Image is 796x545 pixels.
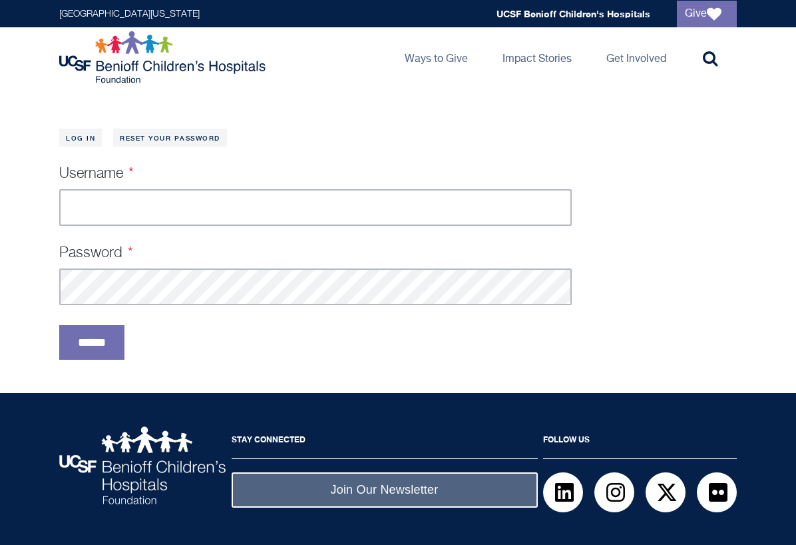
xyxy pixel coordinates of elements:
label: Username [59,167,134,181]
a: UCSF Benioff Children's Hospitals [497,8,650,19]
a: [GEOGRAPHIC_DATA][US_STATE] [59,9,200,19]
a: Reset your password [113,129,227,147]
a: Log in [59,129,102,147]
img: Logo for UCSF Benioff Children's Hospitals Foundation [59,31,269,84]
a: Ways to Give [394,27,479,87]
a: Get Involved [596,27,677,87]
a: Impact Stories [492,27,582,87]
label: Password [59,246,133,261]
img: UCSF Benioff Children's Hospitals [59,426,226,504]
a: Give [677,1,737,27]
h2: Follow Us [543,426,737,459]
h2: Stay Connected [232,426,538,459]
a: Join Our Newsletter [232,472,538,508]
